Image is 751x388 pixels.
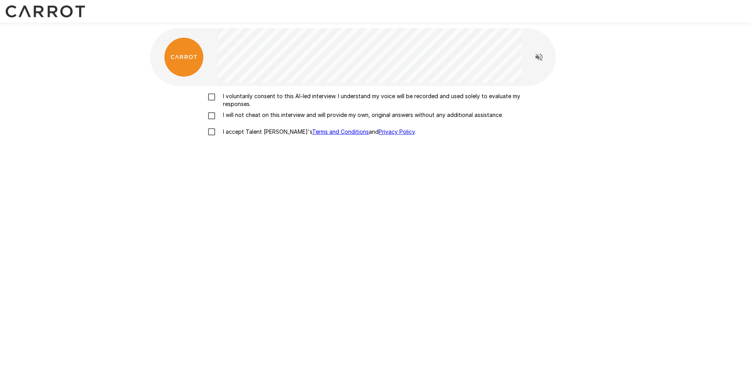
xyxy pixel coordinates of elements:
p: I will not cheat on this interview and will provide my own, original answers without any addition... [220,111,503,119]
img: carrot_logo.png [164,38,203,77]
p: I accept Talent [PERSON_NAME]'s and . [220,128,416,136]
a: Privacy Policy [379,128,415,135]
p: I voluntarily consent to this AI-led interview. I understand my voice will be recorded and used s... [220,92,548,108]
a: Terms and Conditions [312,128,369,135]
button: Read questions aloud [531,49,547,65]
